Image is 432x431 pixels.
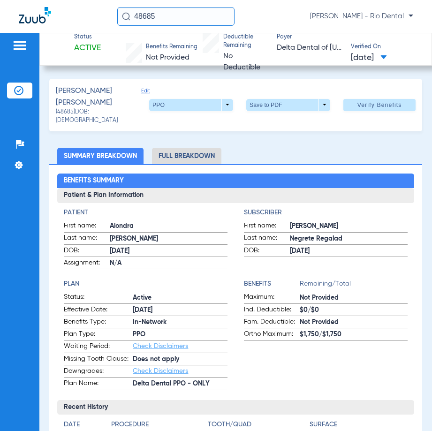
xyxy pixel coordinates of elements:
[290,234,408,244] span: Negrete Regalad
[141,88,150,108] span: Edit
[133,293,227,303] span: Active
[223,33,269,50] span: Deductible Remaining
[133,318,227,327] span: In-Network
[64,341,133,353] span: Waiting Period:
[64,305,133,316] span: Effective Date:
[300,305,408,315] span: $0/$0
[64,221,110,232] span: First name:
[64,317,133,328] span: Benefits Type:
[146,43,197,52] span: Benefits Remaining
[385,386,432,431] iframe: Chat Widget
[208,420,306,430] h4: Tooth/Quad
[133,355,227,364] span: Does not apply
[56,85,129,108] span: [PERSON_NAME] [PERSON_NAME]
[122,12,130,21] img: Search Icon
[351,52,387,64] span: [DATE]
[133,343,188,349] a: Check Disclaimers
[310,420,408,430] h4: Surface
[133,379,227,389] span: Delta Dental PPO - ONLY
[64,233,110,244] span: Last name:
[146,54,189,61] span: Not Provided
[246,99,330,111] button: Save to PDF
[300,330,408,340] span: $1,750/$1,750
[64,258,110,269] span: Assignment:
[244,279,300,289] h4: Benefits
[110,246,227,256] span: [DATE]
[110,234,227,244] span: [PERSON_NAME]
[244,221,290,232] span: First name:
[351,43,417,52] span: Verified On
[64,354,133,365] span: Missing Tooth Clause:
[12,40,27,51] img: hamburger-icon
[310,12,413,21] span: [PERSON_NAME] - Rio Dental
[152,148,221,164] li: Full Breakdown
[300,318,408,327] span: Not Provided
[244,279,300,292] app-breakdown-title: Benefits
[244,329,300,340] span: Ortho Maximum:
[244,305,300,316] span: Ind. Deductible:
[149,99,233,111] button: PPO
[57,188,414,203] h3: Patient & Plan Information
[244,233,290,244] span: Last name:
[64,208,227,218] h4: Patient
[290,246,408,256] span: [DATE]
[277,42,342,54] span: Delta Dental of [US_STATE]
[74,42,101,54] span: Active
[57,400,414,415] h3: Recent History
[223,53,260,72] span: No Deductible
[57,174,414,189] h2: Benefits Summary
[64,378,133,390] span: Plan Name:
[133,305,227,315] span: [DATE]
[343,99,416,111] button: Verify Benefits
[133,368,188,374] a: Check Disclaimers
[244,208,408,218] h4: Subscriber
[110,221,227,231] span: Alondra
[357,101,402,109] span: Verify Benefits
[300,293,408,303] span: Not Provided
[290,221,408,231] span: [PERSON_NAME]
[111,420,205,430] h4: Procedure
[56,108,149,125] span: (48685) DOB: [DEMOGRAPHIC_DATA]
[64,279,227,289] h4: Plan
[64,292,133,303] span: Status:
[300,279,408,292] span: Remaining/Total
[277,33,342,42] span: Payer
[244,317,300,328] span: Fam. Deductible:
[57,148,144,164] li: Summary Breakdown
[133,330,227,340] span: PPO
[244,246,290,257] span: DOB:
[244,292,300,303] span: Maximum:
[64,329,133,340] span: Plan Type:
[110,258,227,268] span: N/A
[64,420,103,430] h4: Date
[74,33,101,42] span: Status
[64,366,133,378] span: Downgrades:
[117,7,235,26] input: Search for patients
[64,246,110,257] span: DOB:
[19,7,51,23] img: Zuub Logo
